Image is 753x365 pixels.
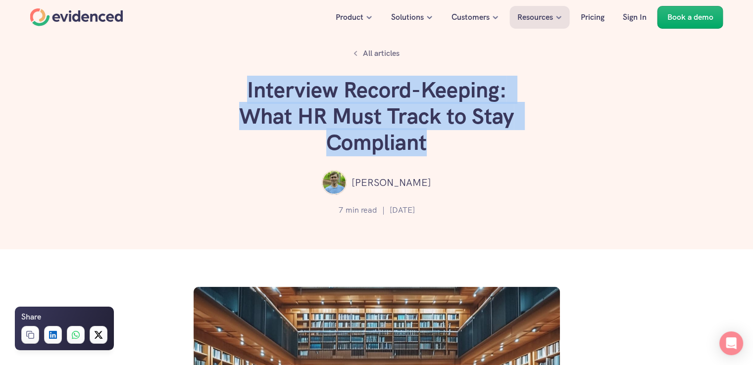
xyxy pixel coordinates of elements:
[228,77,525,155] h1: Interview Record-Keeping: What HR Must Track to Stay Compliant
[667,11,713,24] p: Book a demo
[615,6,654,29] a: Sign In
[351,175,431,190] p: [PERSON_NAME]
[581,11,604,24] p: Pricing
[517,11,553,24] p: Resources
[363,47,400,60] p: All articles
[346,204,377,217] p: min read
[657,6,723,29] a: Book a demo
[382,204,385,217] p: |
[623,11,647,24] p: Sign In
[391,11,424,24] p: Solutions
[339,204,343,217] p: 7
[322,170,347,195] img: ""
[452,11,490,24] p: Customers
[336,11,363,24] p: Product
[21,311,41,323] h6: Share
[390,204,415,217] p: [DATE]
[348,45,405,62] a: All articles
[719,331,743,355] div: Open Intercom Messenger
[573,6,612,29] a: Pricing
[30,8,123,26] a: Home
